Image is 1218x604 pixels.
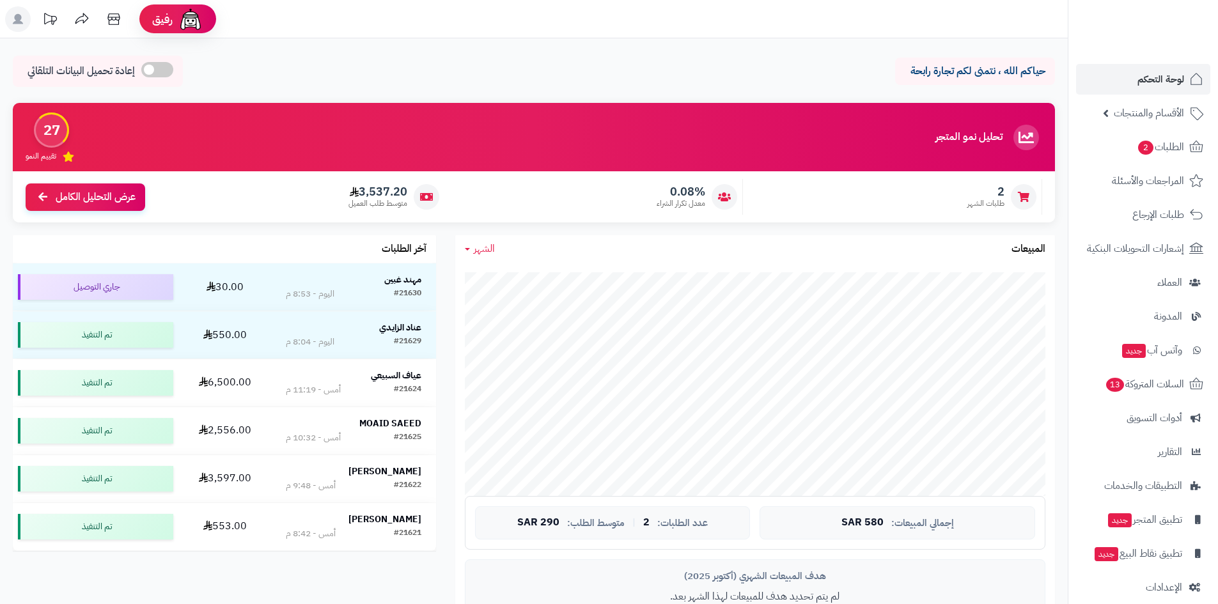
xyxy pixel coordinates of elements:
span: 2 [967,185,1004,199]
a: الإعدادات [1076,572,1210,603]
div: هدف المبيعات الشهري (أكتوبر 2025) [475,569,1035,583]
div: تم التنفيذ [18,370,173,396]
a: تحديثات المنصة [34,6,66,35]
span: معدل تكرار الشراء [657,198,705,209]
span: جديد [1095,547,1118,561]
span: العملاء [1157,274,1182,291]
span: طلبات الإرجاع [1132,206,1184,224]
span: رفيق [152,12,173,27]
a: عرض التحليل الكامل [26,183,145,211]
a: المدونة [1076,301,1210,332]
div: #21622 [394,479,421,492]
h3: المبيعات [1011,244,1045,255]
strong: MOAID SAEED [359,417,421,430]
span: إجمالي المبيعات: [891,518,954,529]
span: 290 SAR [517,517,559,529]
a: تطبيق نقاط البيعجديد [1076,538,1210,569]
div: اليوم - 8:04 م [286,336,334,348]
strong: [PERSON_NAME] [348,513,421,526]
span: إشعارات التحويلات البنكية [1087,240,1184,258]
a: العملاء [1076,267,1210,298]
span: الطلبات [1137,138,1184,156]
div: جاري التوصيل [18,274,173,300]
div: #21625 [394,431,421,444]
a: وآتس آبجديد [1076,335,1210,366]
span: لوحة التحكم [1137,70,1184,88]
span: وآتس آب [1121,341,1182,359]
span: عدد الطلبات: [657,518,708,529]
a: السلات المتروكة13 [1076,369,1210,399]
span: السلات المتروكة [1105,375,1184,393]
span: 2 [643,517,650,529]
span: 0.08% [657,185,705,199]
a: إشعارات التحويلات البنكية [1076,233,1210,264]
a: أدوات التسويق [1076,403,1210,433]
div: تم التنفيذ [18,466,173,492]
a: الطلبات2 [1076,132,1210,162]
img: logo-2.png [1131,20,1206,47]
strong: عناد الزايدي [379,321,421,334]
div: تم التنفيذ [18,418,173,444]
div: تم التنفيذ [18,322,173,348]
div: #21621 [394,527,421,540]
td: 6,500.00 [178,359,270,407]
span: عرض التحليل الكامل [56,190,136,205]
img: ai-face.png [178,6,203,32]
span: جديد [1108,513,1132,527]
a: الشهر [465,242,495,256]
span: تقييم النمو [26,151,56,162]
span: التقارير [1158,443,1182,461]
p: حياكم الله ، نتمنى لكم تجارة رابحة [905,64,1045,79]
span: جديد [1122,344,1146,358]
span: متوسط الطلب: [567,518,625,529]
div: أمس - 9:48 م [286,479,336,492]
a: المراجعات والأسئلة [1076,166,1210,196]
span: التطبيقات والخدمات [1104,477,1182,495]
span: المدونة [1154,307,1182,325]
span: المراجعات والأسئلة [1112,172,1184,190]
h3: آخر الطلبات [382,244,426,255]
span: | [632,518,636,527]
a: التقارير [1076,437,1210,467]
a: التطبيقات والخدمات [1076,470,1210,501]
a: تطبيق المتجرجديد [1076,504,1210,535]
span: الإعدادات [1146,578,1182,596]
span: متوسط طلب العميل [348,198,407,209]
td: 550.00 [178,311,270,359]
strong: [PERSON_NAME] [348,465,421,478]
div: اليوم - 8:53 م [286,288,334,300]
td: 3,597.00 [178,455,270,502]
span: تطبيق المتجر [1107,511,1182,529]
div: أمس - 10:32 م [286,431,341,444]
h3: تحليل نمو المتجر [935,132,1003,143]
span: 2 [1137,140,1154,155]
strong: مهند غبين [384,273,421,286]
span: الأقسام والمنتجات [1114,104,1184,122]
div: #21629 [394,336,421,348]
span: 580 SAR [841,517,884,529]
p: لم يتم تحديد هدف للمبيعات لهذا الشهر بعد. [475,589,1035,604]
strong: عياف السبيعي [371,369,421,382]
span: طلبات الشهر [967,198,1004,209]
div: تم التنفيذ [18,514,173,539]
td: 553.00 [178,503,270,550]
td: 2,556.00 [178,407,270,454]
a: لوحة التحكم [1076,64,1210,95]
div: أمس - 11:19 م [286,383,341,396]
span: الشهر [474,241,495,256]
span: 13 [1105,377,1125,392]
td: 30.00 [178,263,270,311]
div: #21624 [394,383,421,396]
span: تطبيق نقاط البيع [1093,545,1182,562]
a: طلبات الإرجاع [1076,199,1210,230]
span: 3,537.20 [348,185,407,199]
span: أدوات التسويق [1127,409,1182,427]
div: أمس - 8:42 م [286,527,336,540]
span: إعادة تحميل البيانات التلقائي [27,64,135,79]
div: #21630 [394,288,421,300]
